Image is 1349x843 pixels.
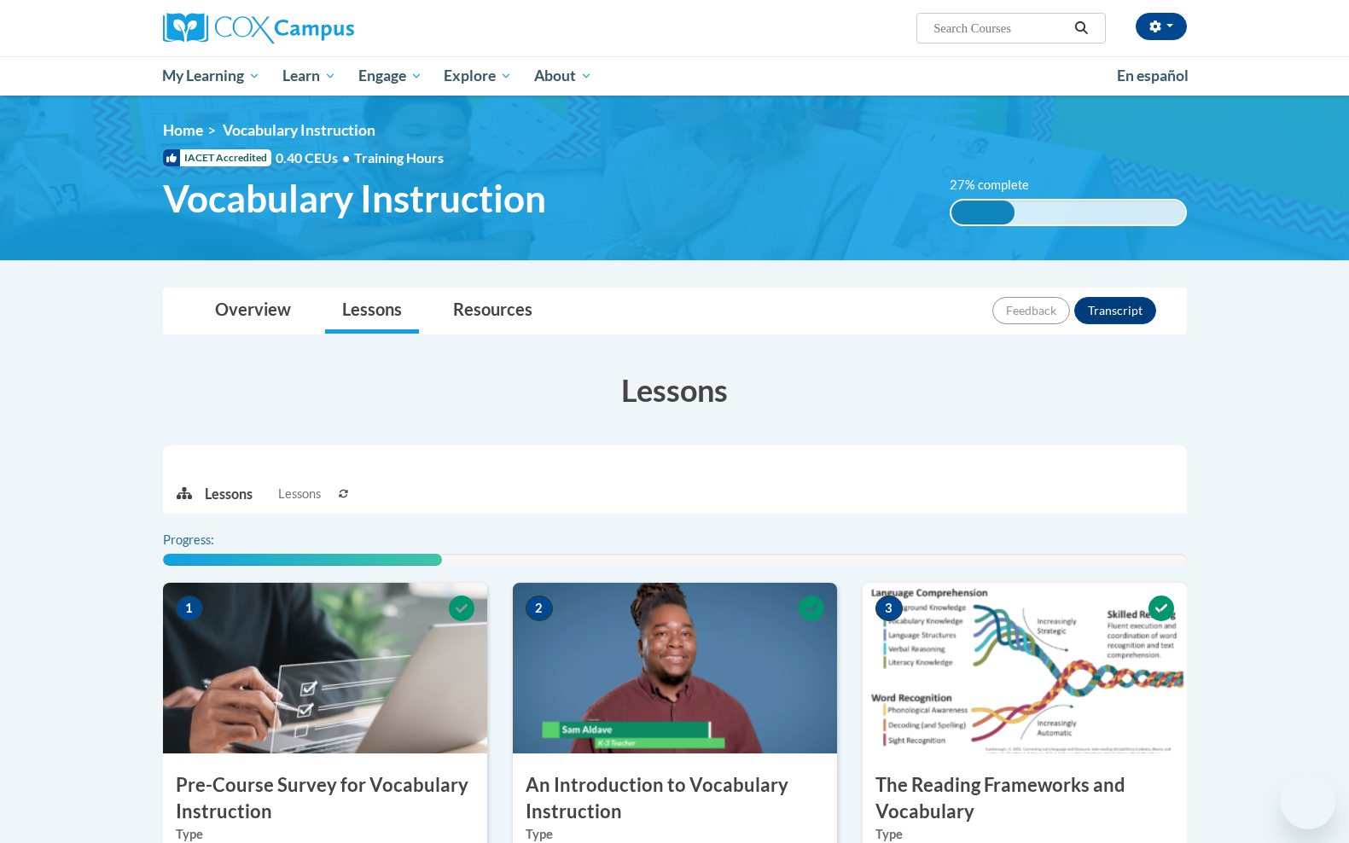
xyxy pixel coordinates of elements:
button: Account Settings [1136,13,1187,40]
label: Progress: [163,531,261,549]
button: Transcript [1074,297,1156,324]
div: Main menu [137,56,1212,96]
span: 0.40 CEUs [276,148,354,167]
span: IACET Accredited [163,149,271,166]
input: Search Courses [932,18,1068,38]
span: About [534,66,592,86]
img: Course Image [163,583,487,753]
img: Course Image [513,583,837,753]
span: Lessons [278,485,321,503]
a: En español [1106,58,1200,94]
a: Engage [347,56,433,96]
button: Feedback [992,297,1070,324]
a: Resources [436,288,549,334]
a: Explore [433,56,523,96]
iframe: Button to launch messaging window [1281,775,1335,829]
img: Course Image [863,583,1187,753]
a: About [523,56,603,96]
span: Training Hours [354,149,444,166]
h3: The Reading Frameworks and Vocabulary [863,772,1187,825]
button: Search [1068,18,1094,38]
a: Learn [271,56,347,96]
label: 27% complete [950,176,1048,195]
a: Home [163,121,203,139]
img: Cox Campus [163,13,354,44]
span: Vocabulary Instruction [223,121,375,139]
p: Lessons [205,485,253,503]
span: My Learning [162,66,260,86]
span: • [342,149,350,166]
div: 27% complete [951,201,1015,224]
span: 2 [526,596,553,621]
h3: An Introduction to Vocabulary Instruction [513,772,837,825]
a: Overview [198,288,308,334]
span: 3 [875,596,903,621]
span: Vocabulary Instruction [163,176,546,221]
a: Lessons [325,288,419,334]
span: Learn [282,66,336,86]
a: Cox Campus [163,13,487,44]
a: My Learning [152,56,272,96]
h3: Lessons [163,369,1187,411]
span: Explore [444,66,512,86]
span: En español [1117,67,1189,84]
h3: Pre-Course Survey for Vocabulary Instruction [163,772,487,825]
span: 1 [176,596,203,621]
span: Engage [358,66,422,86]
